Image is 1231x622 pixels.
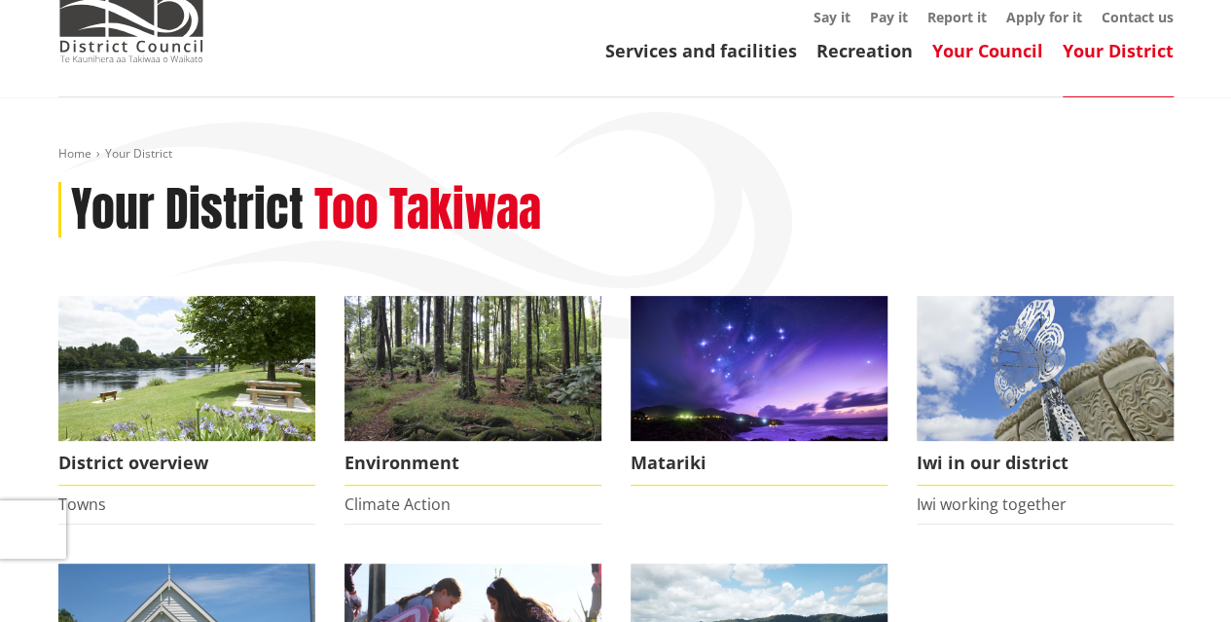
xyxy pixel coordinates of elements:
a: Towns [58,494,106,515]
span: Matariki [631,441,887,486]
a: Your Council [932,39,1043,62]
nav: breadcrumb [58,146,1174,163]
a: Recreation [816,39,913,62]
a: Turangawaewae Ngaruawahia Iwi in our district [917,296,1174,486]
a: Home [58,145,91,162]
a: Say it [814,8,851,26]
img: Ngaruawahia 0015 [58,296,315,441]
img: Turangawaewae Ngaruawahia [917,296,1174,441]
iframe: Messenger Launcher [1141,540,1212,610]
a: Matariki [631,296,887,486]
a: Report it [927,8,987,26]
h2: Too Takiwaa [314,182,541,238]
span: Your District [105,145,172,162]
img: Matariki over Whiaangaroa [631,296,887,441]
h1: Your District [71,182,304,238]
a: Contact us [1102,8,1174,26]
span: District overview [58,441,315,486]
a: Environment [344,296,601,486]
span: Iwi in our district [917,441,1174,486]
a: Climate Action [344,494,451,515]
a: Ngaruawahia 0015 District overview [58,296,315,486]
img: biodiversity- Wright's Bush_16x9 crop [344,296,601,441]
span: Environment [344,441,601,486]
a: Services and facilities [605,39,797,62]
a: Your District [1063,39,1174,62]
a: Apply for it [1006,8,1082,26]
a: Pay it [870,8,908,26]
a: Iwi working together [917,494,1067,515]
